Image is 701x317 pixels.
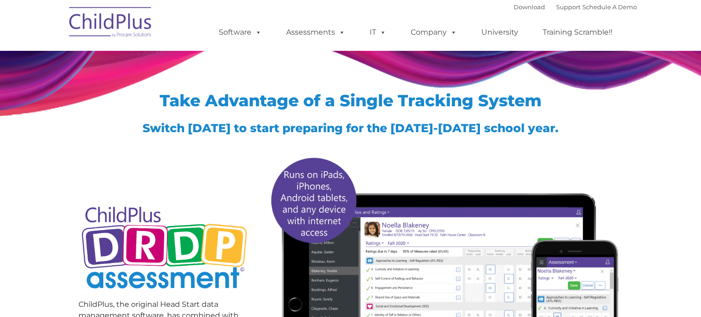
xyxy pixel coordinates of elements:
img: Copyright - DRDP Logo [78,196,251,301]
span: Switch [DATE] to start preparing for the [DATE]-[DATE] school year. [143,121,558,135]
a: Company [401,23,466,42]
a: Download [514,3,545,11]
a: Training Scramble!! [533,23,622,42]
a: IT [360,23,395,42]
a: University [472,23,527,42]
a: Assessments [277,23,354,42]
a: Support [556,3,581,11]
a: Schedule A Demo [582,3,637,11]
img: ChildPlus by Procare Solutions [65,0,157,47]
font: | [514,3,637,11]
span: Take Advantage of a Single Tracking System [160,91,542,110]
a: Software [210,23,271,42]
